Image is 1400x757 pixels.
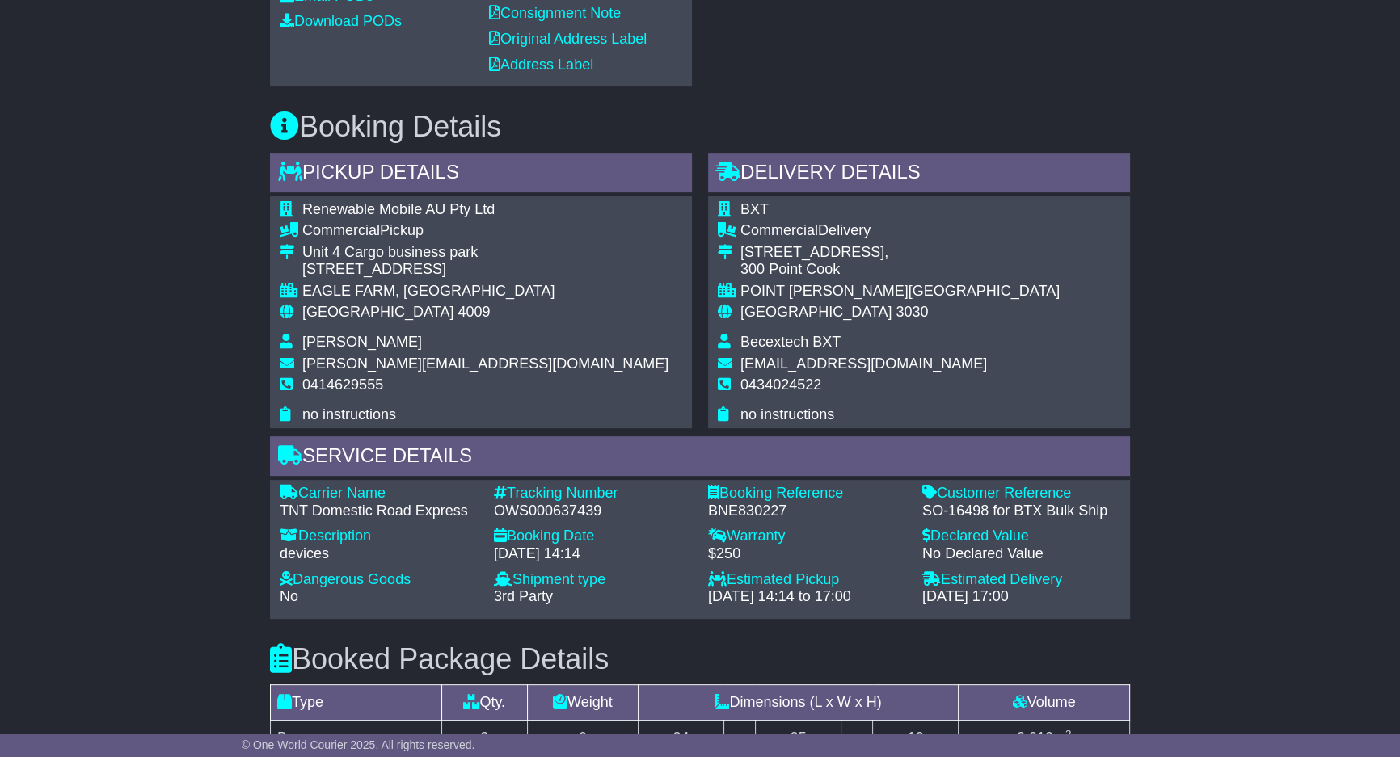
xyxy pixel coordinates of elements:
span: 3rd Party [494,588,553,604]
td: 34 [638,721,723,756]
div: [STREET_ADDRESS], [740,244,1060,262]
td: Type [271,685,442,721]
div: Delivery Details [708,153,1130,196]
a: Download PODs [280,13,402,29]
span: [PERSON_NAME][EMAIL_ADDRESS][DOMAIN_NAME] [302,355,668,372]
sup: 3 [1065,728,1072,740]
span: Renewable Mobile AU Pty Ltd [302,201,495,217]
span: No [280,588,298,604]
div: TNT Domestic Road Express [280,503,478,520]
h3: Booked Package Details [270,643,1130,675]
span: Commercial [740,222,818,238]
span: 0434024522 [740,376,821,393]
td: x [841,721,872,756]
div: devices [280,545,478,563]
td: 12 [873,721,959,756]
div: Warranty [708,528,906,545]
span: 0.010 [1017,730,1053,746]
div: Declared Value [922,528,1120,545]
div: 300 Point Cook [740,261,1060,279]
span: [GEOGRAPHIC_DATA] [740,304,892,320]
div: Pickup Details [270,153,692,196]
div: EAGLE FARM, [GEOGRAPHIC_DATA] [302,283,668,301]
td: Dimensions (L x W x H) [638,685,958,721]
div: Dangerous Goods [280,571,478,589]
div: Carrier Name [280,485,478,503]
div: [DATE] 17:00 [922,588,1120,606]
span: 4009 [458,304,490,320]
td: Qty. [441,685,527,721]
span: 0414629555 [302,376,383,393]
span: 3030 [896,304,928,320]
div: Estimated Delivery [922,571,1120,589]
td: Box [271,721,442,756]
span: © One World Courier 2025. All rights reserved. [242,738,475,751]
span: [EMAIL_ADDRESS][DOMAIN_NAME] [740,355,987,372]
div: POINT [PERSON_NAME][GEOGRAPHIC_DATA] [740,283,1060,301]
div: BNE830227 [708,503,906,520]
a: Original Address Label [489,31,647,47]
div: Unit 4 Cargo business park [302,244,668,262]
div: Booking Reference [708,485,906,503]
td: 25 [756,721,841,756]
div: Description [280,528,478,545]
td: Weight [527,685,638,721]
div: [STREET_ADDRESS] [302,261,668,279]
div: [DATE] 14:14 to 17:00 [708,588,906,606]
div: Service Details [270,436,1130,480]
div: SO-16498 for BTX Bulk Ship [922,503,1120,520]
div: OWS000637439 [494,503,692,520]
div: No Declared Value [922,545,1120,563]
div: Tracking Number [494,485,692,503]
div: Shipment type [494,571,692,589]
td: x [723,721,755,756]
td: m [959,721,1130,756]
a: Consignment Note [489,5,621,21]
div: Booking Date [494,528,692,545]
span: no instructions [740,406,834,423]
div: Delivery [740,222,1060,240]
span: [GEOGRAPHIC_DATA] [302,304,453,320]
div: Customer Reference [922,485,1120,503]
span: no instructions [302,406,396,423]
h3: Booking Details [270,111,1130,143]
span: Becextech BXT [740,334,841,350]
td: 6 [527,721,638,756]
div: Estimated Pickup [708,571,906,589]
span: Commercial [302,222,380,238]
span: [PERSON_NAME] [302,334,422,350]
td: Volume [959,685,1130,721]
div: [DATE] 14:14 [494,545,692,563]
a: Address Label [489,57,593,73]
span: BXT [740,201,769,217]
div: Pickup [302,222,668,240]
td: 3 [441,721,527,756]
div: $250 [708,545,906,563]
